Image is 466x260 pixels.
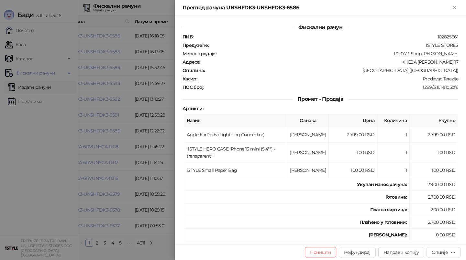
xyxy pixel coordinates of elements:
[183,4,450,12] div: Преглед рачуна UNSHFDK3-UNSHFDK3-6586
[329,127,377,143] td: 2.799,00 RSD
[183,76,197,82] strong: Касир :
[184,127,287,143] td: Apple EarPods (Lightning Connector)
[377,162,410,178] td: 1
[432,249,448,255] div: Опције
[205,68,459,73] div: [GEOGRAPHIC_DATA] ([GEOGRAPHIC_DATA])
[377,127,410,143] td: 1
[183,42,209,48] strong: Предузеће :
[410,229,458,241] td: 0,00 RSD
[360,219,407,225] strong: Плаћено у готовини:
[410,114,458,127] th: Укупно
[287,114,329,127] th: Ознака
[410,216,458,229] td: 2.700,00 RSD
[183,84,204,90] strong: ПОС број :
[209,42,459,48] div: ISTYLE STORES
[385,194,407,200] strong: Готовина :
[377,114,410,127] th: Количина
[217,51,459,57] div: 1323773-Shop [PERSON_NAME]
[370,207,407,213] strong: Платна картица :
[450,4,458,12] button: Close
[369,232,407,238] strong: [PERSON_NAME]:
[410,127,458,143] td: 2.799,00 RSD
[184,114,287,127] th: Назив
[198,76,459,82] div: Prodavac Terazije
[205,84,459,90] div: 1289/3.11.1-a1d5cf6
[183,68,205,73] strong: Општина :
[183,59,200,65] strong: Адреса :
[183,244,197,250] strong: Порез :
[194,34,459,40] div: 102825661
[292,96,349,102] span: Промет - Продаја
[183,34,193,40] strong: ПИБ :
[287,127,329,143] td: [PERSON_NAME]
[183,51,216,57] strong: Место продаје :
[183,106,203,111] strong: Артикли :
[383,249,419,255] span: Направи копију
[410,191,458,203] td: 2.700,00 RSD
[293,24,348,30] span: Фискални рачун
[329,143,377,162] td: 1,00 RSD
[287,143,329,162] td: [PERSON_NAME]
[329,162,377,178] td: 100,00 RSD
[184,143,287,162] td: "iSTYLE HERO CASE iPhone 13 mini (5,4"") - transparent "
[378,247,424,257] button: Направи копију
[427,247,461,257] button: Опције
[305,247,337,257] button: Поништи
[410,162,458,178] td: 100,00 RSD
[410,178,458,191] td: 2.900,00 RSD
[410,143,458,162] td: 1,00 RSD
[410,203,458,216] td: 200,00 RSD
[184,162,287,178] td: iSTYLE Small Paper Bag
[201,59,459,65] div: КНЕЗА [PERSON_NAME] 17
[357,182,407,187] strong: Укупан износ рачуна :
[377,143,410,162] td: 1
[329,114,377,127] th: Цена
[339,247,376,257] button: Рефундирај
[287,162,329,178] td: [PERSON_NAME]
